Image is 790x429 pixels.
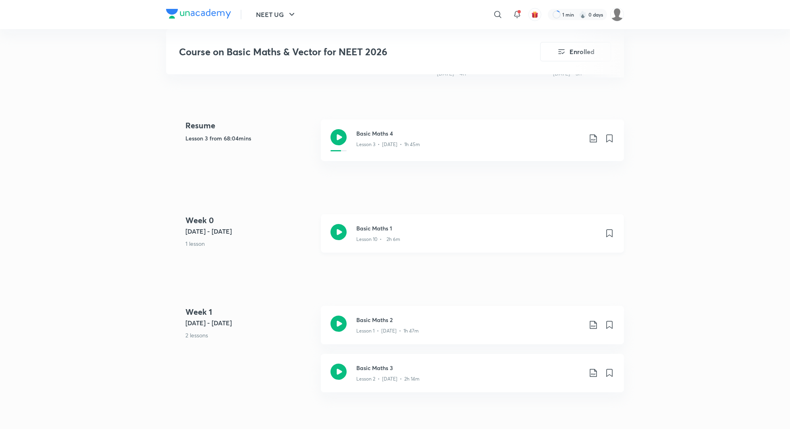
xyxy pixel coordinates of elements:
[185,119,314,132] h4: Resume
[321,306,624,354] a: Basic Maths 2Lesson 1 • [DATE] • 1h 47m
[185,306,314,318] h4: Week 1
[356,224,598,232] h3: Basic Maths 1
[356,141,420,148] p: Lesson 3 • [DATE] • 1h 45m
[356,129,582,138] h3: Basic Maths 4
[356,236,400,243] p: Lesson 10 • 2h 6m
[356,375,420,383] p: Lesson 2 • [DATE] • 2h 14m
[610,8,624,21] img: Siddharth Mitra
[356,364,582,372] h3: Basic Maths 3
[185,134,314,142] h5: Lesson 3 from 68:04mins
[356,327,419,335] p: Lesson 1 • [DATE] • 1h 47m
[179,46,495,58] h3: Course on Basic Maths & Vector for NEET 2026
[185,226,314,236] h5: [DATE] - [DATE]
[356,316,582,324] h3: Basic Maths 2
[166,9,231,19] img: Company Logo
[185,331,314,339] p: 2 lessons
[321,354,624,402] a: Basic Maths 3Lesson 2 • [DATE] • 2h 14m
[528,8,541,21] button: avatar
[321,119,624,171] a: Basic Maths 4Lesson 3 • [DATE] • 1h 45m
[185,318,314,328] h5: [DATE] - [DATE]
[531,11,538,18] img: avatar
[321,214,624,262] a: Basic Maths 1Lesson 10 • 2h 6m
[540,42,611,61] button: Enrolled
[185,214,314,226] h4: Week 0
[166,9,231,21] a: Company Logo
[251,6,301,23] button: NEET UG
[185,239,314,248] p: 1 lesson
[579,10,587,19] img: streak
